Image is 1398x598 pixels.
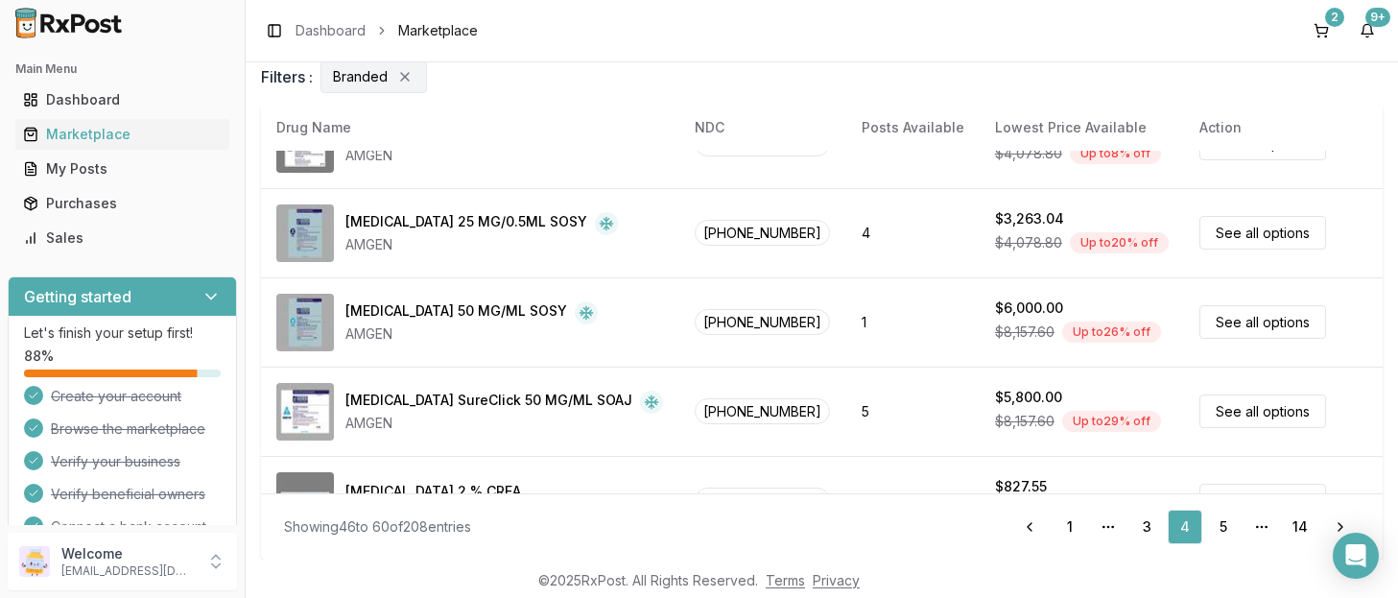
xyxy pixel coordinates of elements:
[1199,305,1326,339] a: See all options
[995,412,1054,431] span: $8,157.60
[846,188,980,277] td: 4
[980,105,1185,151] th: Lowest Price Available
[813,572,860,588] a: Privacy
[276,472,334,530] img: Ertaczo 2 % CREA
[8,188,237,219] button: Purchases
[1070,143,1161,164] div: Up to 8 % off
[51,517,206,537] span: Connect a bank account
[1283,510,1317,544] a: 14
[695,488,830,514] span: [PHONE_NUMBER]
[51,419,205,439] span: Browse the marketplace
[1010,510,1360,544] nav: pagination
[51,452,180,471] span: Verify your business
[679,105,845,151] th: NDC
[345,146,618,165] div: AMGEN
[261,105,679,151] th: Drug Name
[51,387,181,406] span: Create your account
[345,301,567,324] div: [MEDICAL_DATA] 50 MG/ML SOSY
[846,367,980,456] td: 5
[846,456,980,545] td: 1
[995,323,1054,342] span: $8,157.60
[995,233,1062,252] span: $4,078.80
[695,309,830,335] span: [PHONE_NUMBER]
[333,67,388,86] span: Branded
[995,209,1064,228] div: $3,263.04
[1325,8,1344,27] div: 2
[284,517,471,537] div: Showing 46 to 60 of 208 entries
[695,220,830,246] span: [PHONE_NUMBER]
[23,194,222,213] div: Purchases
[1184,105,1383,151] th: Action
[23,228,222,248] div: Sales
[23,159,222,179] div: My Posts
[15,61,229,77] h2: Main Menu
[995,299,1063,318] div: $6,000.00
[8,8,130,38] img: RxPost Logo
[1365,8,1390,27] div: 9+
[345,212,587,235] div: [MEDICAL_DATA] 25 MG/0.5ML SOSY
[766,572,805,588] a: Terms
[276,383,334,441] img: Enbrel SureClick 50 MG/ML SOAJ
[15,152,229,186] a: My Posts
[8,119,237,150] button: Marketplace
[8,84,237,115] button: Dashboard
[1352,15,1383,46] button: 9+
[1168,510,1202,544] a: 4
[398,21,478,40] span: Marketplace
[296,21,366,40] a: Dashboard
[1306,15,1337,46] button: 2
[1129,510,1164,544] a: 3
[695,398,830,424] span: [PHONE_NUMBER]
[345,235,618,254] div: AMGEN
[995,477,1047,496] div: $827.55
[15,117,229,152] a: Marketplace
[1062,411,1161,432] div: Up to 29 % off
[1206,510,1241,544] a: 5
[276,294,334,351] img: Enbrel 50 MG/ML SOSY
[19,546,50,577] img: User avatar
[995,144,1062,163] span: $4,078.80
[61,563,195,579] p: [EMAIL_ADDRESS][DOMAIN_NAME]
[8,154,237,184] button: My Posts
[24,285,131,308] h3: Getting started
[15,221,229,255] a: Sales
[15,83,229,117] a: Dashboard
[276,204,334,262] img: Enbrel 25 MG/0.5ML SOSY
[846,277,980,367] td: 1
[1199,216,1326,250] a: See all options
[1199,484,1326,517] a: See all options
[24,323,221,343] p: Let's finish your setup first!
[1053,510,1087,544] a: 1
[995,388,1062,407] div: $5,800.00
[345,414,663,433] div: AMGEN
[846,105,980,151] th: Posts Available
[345,391,632,414] div: [MEDICAL_DATA] SureClick 50 MG/ML SOAJ
[1070,232,1169,253] div: Up to 20 % off
[15,186,229,221] a: Purchases
[261,65,313,88] span: Filters :
[61,544,195,563] p: Welcome
[51,485,205,504] span: Verify beneficial owners
[345,482,521,501] div: [MEDICAL_DATA] 2 % CREA
[1333,533,1379,579] div: Open Intercom Messenger
[1010,510,1049,544] a: Go to previous page
[23,125,222,144] div: Marketplace
[1062,322,1161,343] div: Up to 26 % off
[1321,510,1360,544] a: Go to next page
[395,67,415,86] button: Remove Branded filter
[1199,395,1326,428] a: See all options
[24,347,54,366] span: 88 %
[296,21,478,40] nav: breadcrumb
[345,324,598,344] div: AMGEN
[23,90,222,109] div: Dashboard
[8,223,237,253] button: Sales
